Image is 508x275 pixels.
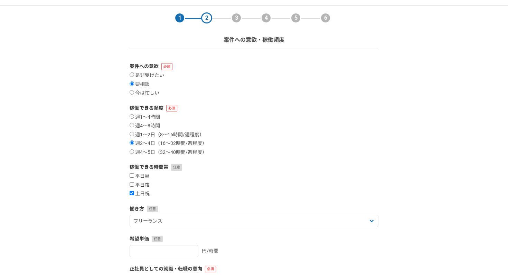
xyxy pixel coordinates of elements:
[130,114,134,119] input: 週1〜4時間
[174,12,185,23] div: 1
[130,149,207,156] label: 週4〜5日（32〜40時間/週程度）
[130,72,164,79] label: 是非受けたい
[130,191,150,197] label: 土日祝
[130,63,378,70] label: 案件への意欲
[130,182,150,188] label: 平日夜
[130,123,134,127] input: 週4〜8時間
[130,191,134,195] input: 土日祝
[224,36,284,44] p: 案件への意欲・稼働頻度
[130,81,134,86] input: 要相談
[130,173,134,178] input: 平日昼
[130,235,378,243] label: 希望単価
[130,114,160,120] label: 週1〜4時間
[130,265,378,273] label: 正社員としての就職・転職の意向
[202,248,218,254] span: 円/時間
[290,12,301,23] div: 5
[231,12,242,23] div: 3
[201,12,212,23] div: 2
[130,149,134,154] input: 週4〜5日（32〜40時間/週程度）
[130,105,378,112] label: 稼働できる頻度
[130,164,378,171] label: 稼働できる時間帯
[130,205,378,213] label: 働き方
[261,12,272,23] div: 4
[130,90,134,95] input: 今は忙しい
[130,173,150,179] label: 平日昼
[130,123,160,129] label: 週4〜8時間
[130,132,134,136] input: 週1〜2日（8〜16時間/週程度）
[130,132,204,138] label: 週1〜2日（8〜16時間/週程度）
[320,12,331,23] div: 6
[130,72,134,77] input: 是非受けたい
[130,81,150,88] label: 要相談
[130,140,207,147] label: 週2〜4日（16〜32時間/週程度）
[130,182,134,187] input: 平日夜
[130,140,134,145] input: 週2〜4日（16〜32時間/週程度）
[130,90,159,96] label: 今は忙しい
